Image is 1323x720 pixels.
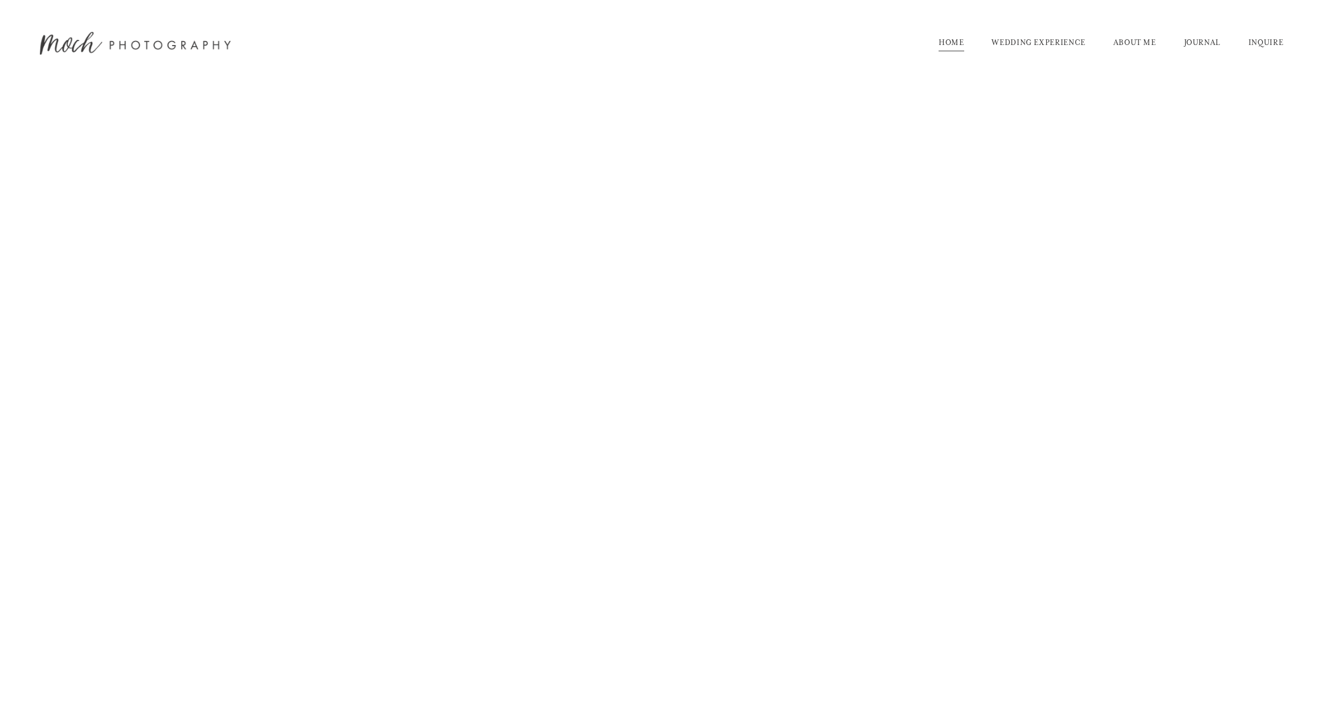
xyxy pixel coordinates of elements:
[1113,34,1156,52] a: ABOUT ME
[939,34,964,52] a: HOME
[40,32,231,55] img: Moch Snyder Photography | Destination Wedding &amp; Lifestyle Film Photographer
[1184,34,1220,52] a: JOURNAL
[992,34,1086,52] a: WEDDING EXPERIENCE
[1248,34,1283,52] a: INQUIRE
